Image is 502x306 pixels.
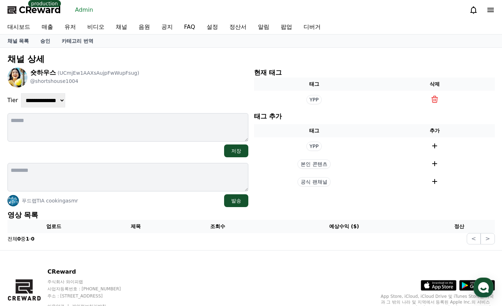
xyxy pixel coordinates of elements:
[2,20,36,34] a: 대시보드
[275,20,298,34] a: 팝업
[72,4,96,16] a: Admin
[7,235,35,242] p: 전체 중 -
[7,96,18,105] p: Tier
[7,68,27,88] img: 숏하우스
[254,68,495,78] p: 현재 태그
[224,194,248,207] button: 발송
[7,210,495,220] p: 영상 목록
[47,279,172,285] p: 주식회사 와이피랩
[254,124,374,137] th: 태그
[254,78,374,91] th: 태그
[100,220,171,233] th: 제목
[254,111,282,121] p: 태그 추가
[59,20,82,34] a: 유저
[19,4,61,16] span: CReward
[82,20,110,34] a: 비디오
[201,20,224,34] a: 설정
[252,20,275,34] a: 알림
[7,4,61,16] a: CReward
[17,236,21,242] strong: 0
[264,220,424,233] th: 예상수익 ($)
[7,53,495,65] p: 채널 상세
[297,177,330,186] span: 공식 팬채널
[424,220,495,233] th: 정산
[374,78,495,91] th: 삭제
[47,268,172,276] p: CReward
[35,35,56,47] a: 승인
[58,70,139,76] span: (UCmjEw1AAXsAujpFwWupFsug)
[30,69,56,76] span: 숏하우스
[178,20,201,34] a: FAQ
[26,236,29,242] strong: 1
[22,197,78,204] p: 푸드랩TIA cookingasmr
[133,20,156,34] a: 음원
[306,95,322,104] span: YPP
[56,35,99,47] a: 카테고리 번역
[47,293,172,299] p: 주소 : [STREET_ADDRESS]
[2,35,35,47] a: 채널 목록
[481,233,495,244] button: >
[374,124,495,137] th: 추가
[467,233,481,244] button: <
[306,142,322,151] span: YPP
[7,220,100,233] th: 업로드
[224,144,248,157] button: 저장
[156,20,178,34] a: 공지
[224,20,252,34] a: 정산서
[110,20,133,34] a: 채널
[298,20,326,34] a: 디버거
[30,78,139,85] p: @shortshouse1004
[47,286,172,292] p: 사업자등록번호 : [PHONE_NUMBER]
[7,195,19,206] img: 푸드랩TIA cookingasmr
[36,20,59,34] a: 매출
[31,236,35,242] strong: 0
[297,159,330,169] span: 본인 콘텐츠
[171,220,264,233] th: 조회수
